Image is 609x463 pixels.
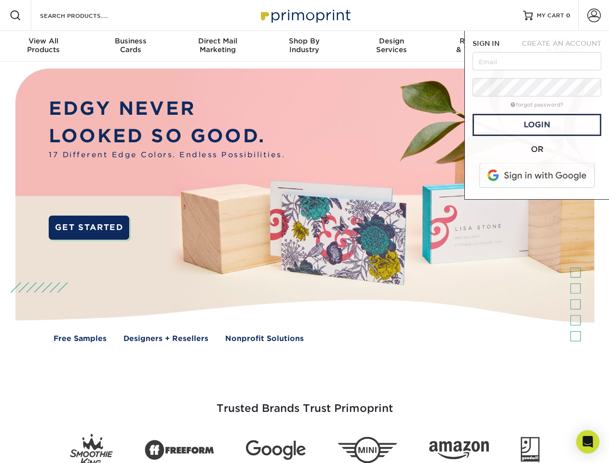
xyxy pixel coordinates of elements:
[49,123,285,150] p: LOOKED SO GOOD.
[348,31,435,62] a: DesignServices
[49,150,285,161] span: 17 Different Edge Colors. Endless Possibilities.
[257,5,353,26] img: Primoprint
[23,379,587,426] h3: Trusted Brands Trust Primoprint
[435,37,522,45] span: Resources
[87,37,174,45] span: Business
[429,441,489,460] img: Amazon
[246,440,306,460] img: Google
[435,31,522,62] a: Resources& Templates
[39,10,133,21] input: SEARCH PRODUCTS.....
[566,12,570,19] span: 0
[511,102,563,108] a: forgot password?
[87,37,174,54] div: Cards
[348,37,435,45] span: Design
[435,37,522,54] div: & Templates
[261,31,348,62] a: Shop ByIndustry
[261,37,348,45] span: Shop By
[174,37,261,54] div: Marketing
[54,333,107,344] a: Free Samples
[473,144,601,155] div: OR
[174,37,261,45] span: Direct Mail
[348,37,435,54] div: Services
[473,52,601,70] input: Email
[174,31,261,62] a: Direct MailMarketing
[473,40,500,47] span: SIGN IN
[49,95,285,123] p: EDGY NEVER
[261,37,348,54] div: Industry
[521,437,540,463] img: Goodwill
[522,40,601,47] span: CREATE AN ACCOUNT
[576,430,599,453] div: Open Intercom Messenger
[87,31,174,62] a: BusinessCards
[225,333,304,344] a: Nonprofit Solutions
[123,333,208,344] a: Designers + Resellers
[473,114,601,136] a: Login
[537,12,564,20] span: MY CART
[49,216,129,240] a: GET STARTED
